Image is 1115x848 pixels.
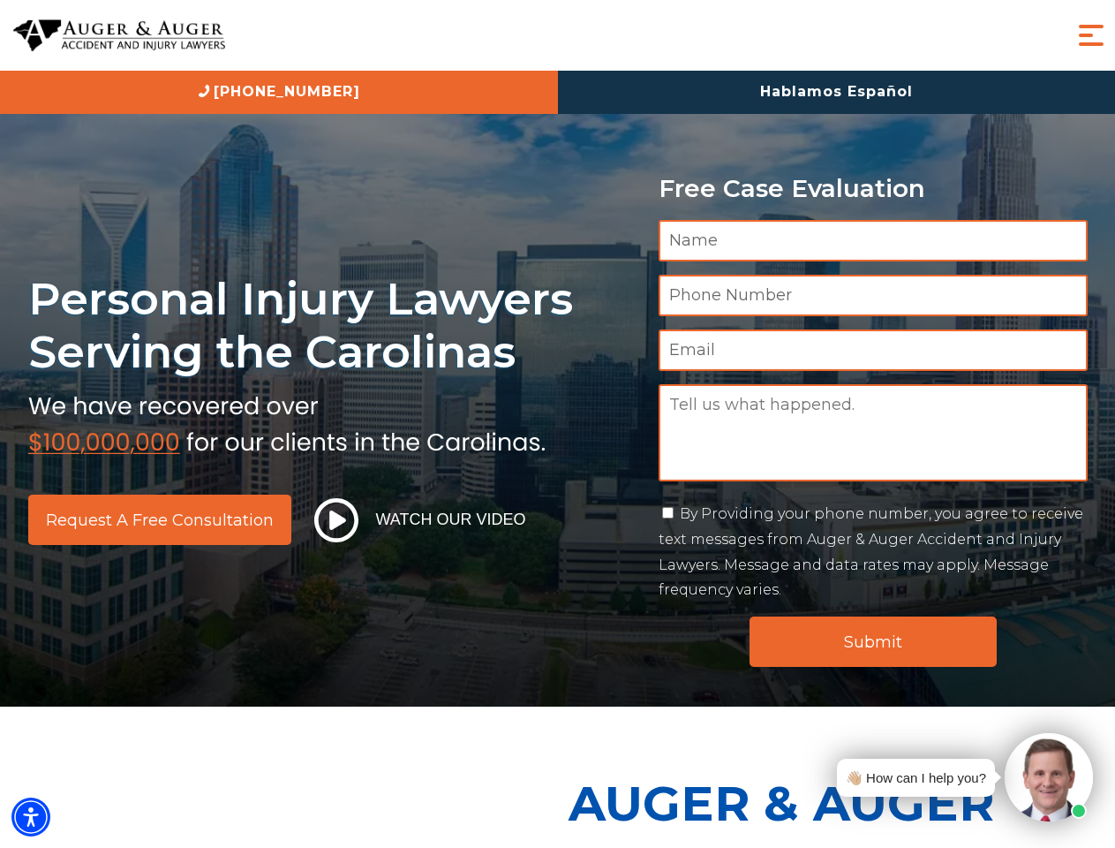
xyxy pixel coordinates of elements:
[750,617,997,667] input: Submit
[846,766,986,790] div: 👋🏼 How can I help you?
[13,19,225,52] img: Auger & Auger Accident and Injury Lawyers Logo
[46,512,274,528] span: Request a Free Consultation
[309,497,531,543] button: Watch Our Video
[659,175,1088,202] p: Free Case Evaluation
[569,760,1105,847] p: Auger & Auger
[659,505,1083,598] label: By Providing your phone number, you agree to receive text messages from Auger & Auger Accident an...
[659,329,1088,371] input: Email
[1074,18,1109,53] button: Menu
[28,495,291,545] a: Request a Free Consultation
[11,798,50,837] div: Accessibility Menu
[28,388,546,455] img: sub text
[659,275,1088,316] input: Phone Number
[1005,733,1093,821] img: Intaker widget Avatar
[28,272,637,379] h1: Personal Injury Lawyers Serving the Carolinas
[659,220,1088,261] input: Name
